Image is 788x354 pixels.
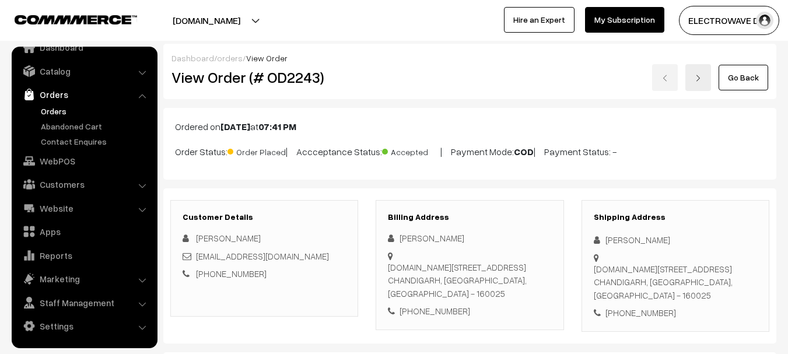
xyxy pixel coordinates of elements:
[594,233,757,247] div: [PERSON_NAME]
[38,120,153,132] a: Abandoned Cart
[227,143,286,158] span: Order Placed
[15,12,117,26] a: COMMMERCE
[171,68,359,86] h2: View Order (# OD2243)
[719,65,768,90] a: Go Back
[171,53,214,63] a: Dashboard
[15,268,153,289] a: Marketing
[504,7,575,33] a: Hire an Expert
[514,146,534,157] b: COD
[15,174,153,195] a: Customers
[175,120,765,134] p: Ordered on at
[679,6,779,35] button: ELECTROWAVE DE…
[196,251,329,261] a: [EMAIL_ADDRESS][DOMAIN_NAME]
[585,7,664,33] a: My Subscription
[38,105,153,117] a: Orders
[38,135,153,148] a: Contact Enquires
[388,304,551,318] div: [PHONE_NUMBER]
[217,53,243,63] a: orders
[594,306,757,320] div: [PHONE_NUMBER]
[15,221,153,242] a: Apps
[196,233,261,243] span: [PERSON_NAME]
[388,232,551,245] div: [PERSON_NAME]
[132,6,281,35] button: [DOMAIN_NAME]
[15,61,153,82] a: Catalog
[388,261,551,300] div: [DOMAIN_NAME][STREET_ADDRESS] CHANDIGARH, [GEOGRAPHIC_DATA], [GEOGRAPHIC_DATA] - 160025
[183,212,346,222] h3: Customer Details
[15,15,137,24] img: COMMMERCE
[594,262,757,302] div: [DOMAIN_NAME][STREET_ADDRESS] CHANDIGARH, [GEOGRAPHIC_DATA], [GEOGRAPHIC_DATA] - 160025
[15,150,153,171] a: WebPOS
[756,12,773,29] img: user
[594,212,757,222] h3: Shipping Address
[171,52,768,64] div: / /
[15,316,153,337] a: Settings
[382,143,440,158] span: Accepted
[15,198,153,219] a: Website
[388,212,551,222] h3: Billing Address
[175,143,765,159] p: Order Status: | Accceptance Status: | Payment Mode: | Payment Status: -
[15,84,153,105] a: Orders
[15,37,153,58] a: Dashboard
[220,121,250,132] b: [DATE]
[258,121,296,132] b: 07:41 PM
[246,53,288,63] span: View Order
[15,245,153,266] a: Reports
[695,75,702,82] img: right-arrow.png
[15,292,153,313] a: Staff Management
[196,268,267,279] a: [PHONE_NUMBER]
